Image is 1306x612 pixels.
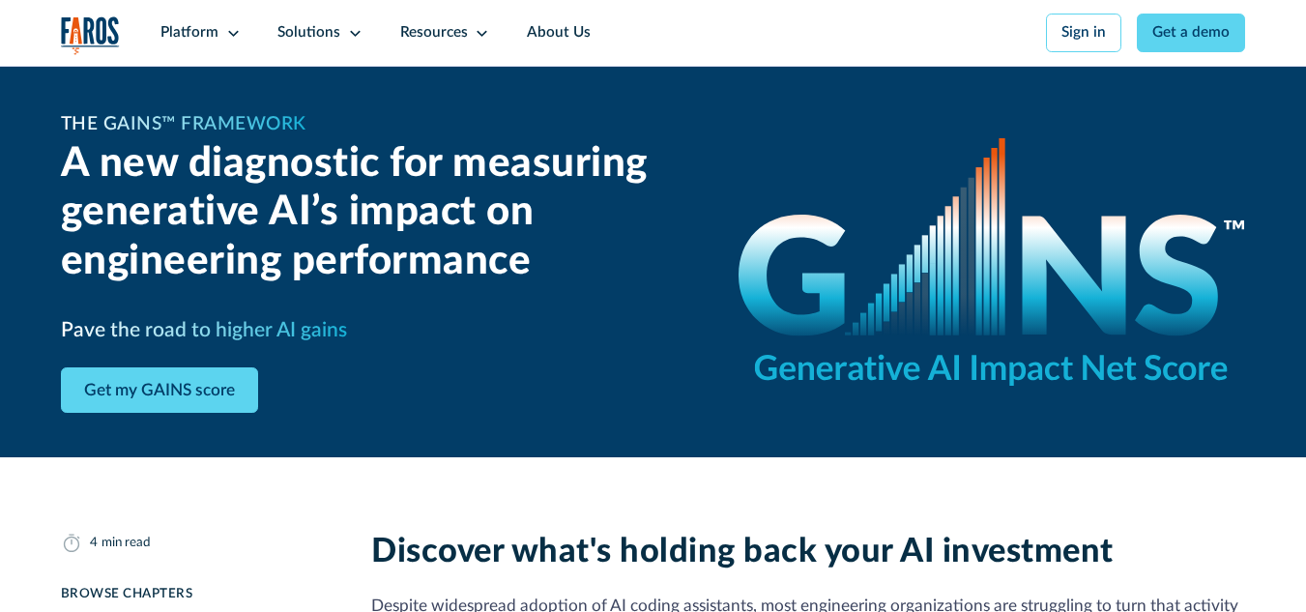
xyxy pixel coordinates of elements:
[61,111,306,139] h1: The GAINS™ Framework
[371,532,1245,571] h2: Discover what's holding back your AI investment
[277,22,340,44] div: Solutions
[61,584,328,603] div: Browse Chapters
[1137,14,1246,52] a: Get a demo
[61,367,258,413] a: Get my GAINS score
[160,22,218,44] div: Platform
[61,16,120,55] a: home
[102,533,151,552] div: min read
[90,533,98,552] div: 4
[61,315,347,346] h3: Pave the road to higher AI gains
[1046,14,1122,52] a: Sign in
[739,138,1245,386] img: GAINS - the Generative AI Impact Net Score logo
[400,22,468,44] div: Resources
[61,16,120,55] img: Logo of the analytics and reporting company Faros.
[61,139,694,286] h2: A new diagnostic for measuring generative AI’s impact on engineering performance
